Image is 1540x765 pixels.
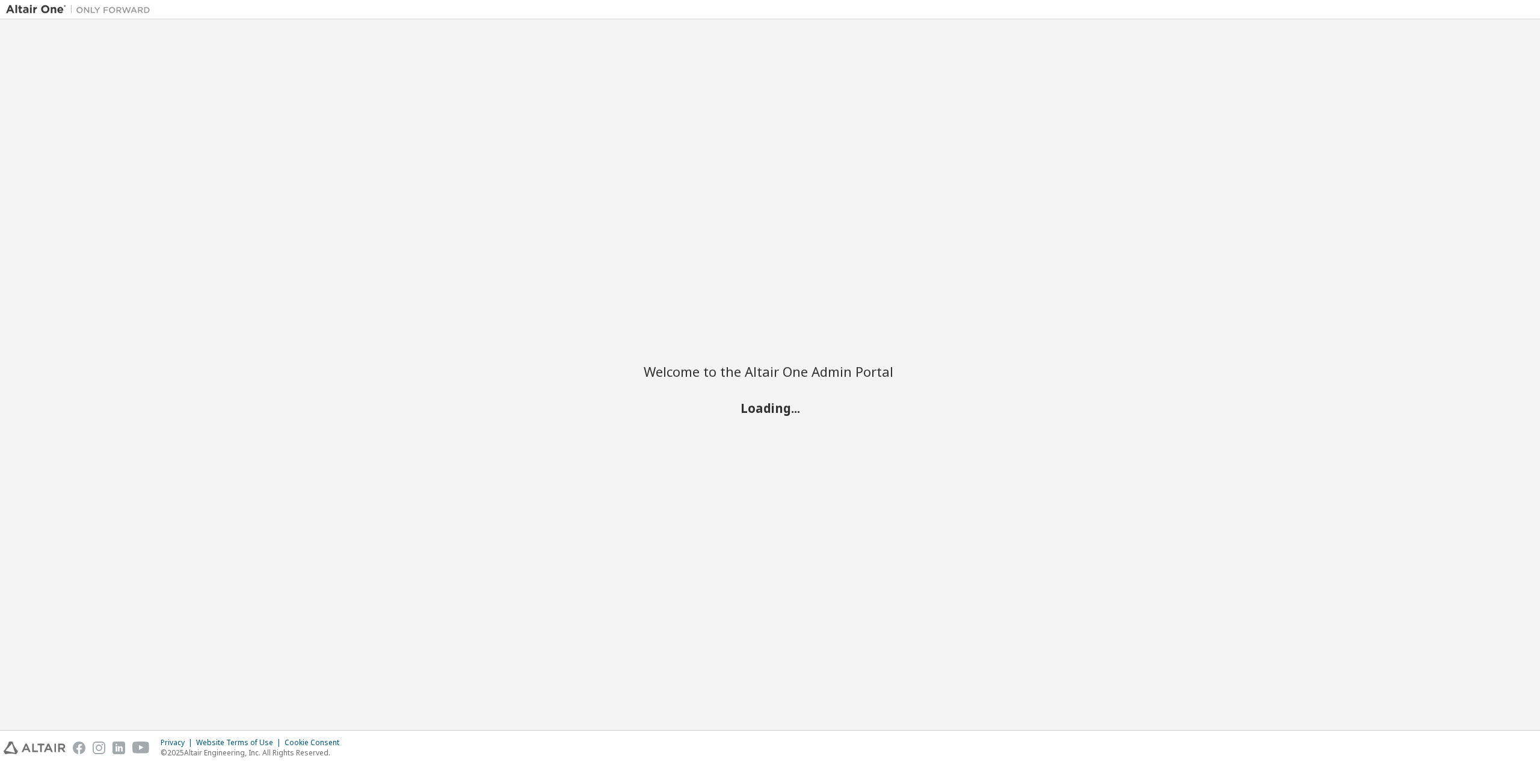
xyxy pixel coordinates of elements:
[112,742,125,754] img: linkedin.svg
[285,738,346,748] div: Cookie Consent
[161,748,346,758] p: © 2025 Altair Engineering, Inc. All Rights Reserved.
[161,738,196,748] div: Privacy
[196,738,285,748] div: Website Terms of Use
[6,4,156,16] img: Altair One
[644,363,896,380] h2: Welcome to the Altair One Admin Portal
[93,742,105,754] img: instagram.svg
[73,742,85,754] img: facebook.svg
[132,742,150,754] img: youtube.svg
[4,742,66,754] img: altair_logo.svg
[644,400,896,415] h2: Loading...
